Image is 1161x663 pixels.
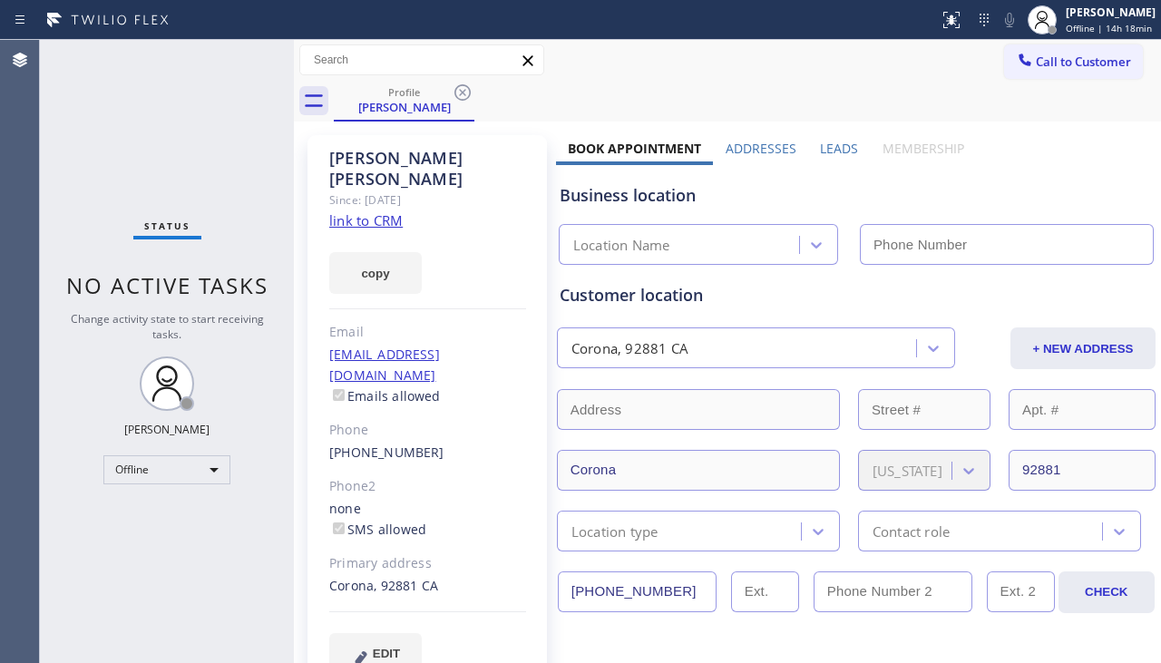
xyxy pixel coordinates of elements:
input: ZIP [1009,450,1156,491]
button: Call to Customer [1004,44,1143,79]
label: Book Appointment [568,140,701,157]
input: Phone Number [558,571,717,612]
input: Search [300,45,543,74]
div: Email [329,322,526,343]
div: Phone [329,420,526,441]
label: Membership [883,140,964,157]
div: Contact role [873,521,950,541]
label: Leads [820,140,858,157]
input: Phone Number 2 [814,571,972,612]
div: Jorge Padilla [336,81,473,120]
span: Offline | 14h 18min [1066,22,1152,34]
button: Mute [997,7,1022,33]
span: No active tasks [66,270,268,300]
input: City [557,450,840,491]
div: [PERSON_NAME] [124,422,210,437]
div: Corona, 92881 CA [571,338,688,359]
div: [PERSON_NAME] [336,99,473,115]
div: none [329,499,526,541]
input: Emails allowed [333,389,345,401]
input: Ext. [731,571,799,612]
div: Location type [571,521,659,541]
div: Customer location [560,283,1153,307]
input: Apt. # [1009,389,1156,430]
div: [PERSON_NAME] [PERSON_NAME] [329,148,526,190]
input: Phone Number [860,224,1154,265]
a: [EMAIL_ADDRESS][DOMAIN_NAME] [329,346,440,384]
div: Corona, 92881 CA [329,576,526,597]
div: Phone2 [329,476,526,497]
a: link to CRM [329,211,403,229]
span: Call to Customer [1036,54,1131,70]
input: Ext. 2 [987,571,1055,612]
button: copy [329,252,422,294]
div: [PERSON_NAME] [1066,5,1156,20]
span: EDIT [373,647,400,660]
span: Status [144,219,190,232]
div: Location Name [573,235,670,256]
div: Offline [103,455,230,484]
div: Primary address [329,553,526,574]
input: SMS allowed [333,522,345,534]
input: Street # [858,389,990,430]
div: Profile [336,85,473,99]
button: CHECK [1059,571,1155,613]
button: + NEW ADDRESS [1010,327,1156,369]
a: [PHONE_NUMBER] [329,444,444,461]
input: Address [557,389,840,430]
div: Since: [DATE] [329,190,526,210]
label: Addresses [726,140,796,157]
div: Business location [560,183,1153,208]
span: Change activity state to start receiving tasks. [71,311,264,342]
label: SMS allowed [329,521,426,538]
label: Emails allowed [329,387,441,405]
